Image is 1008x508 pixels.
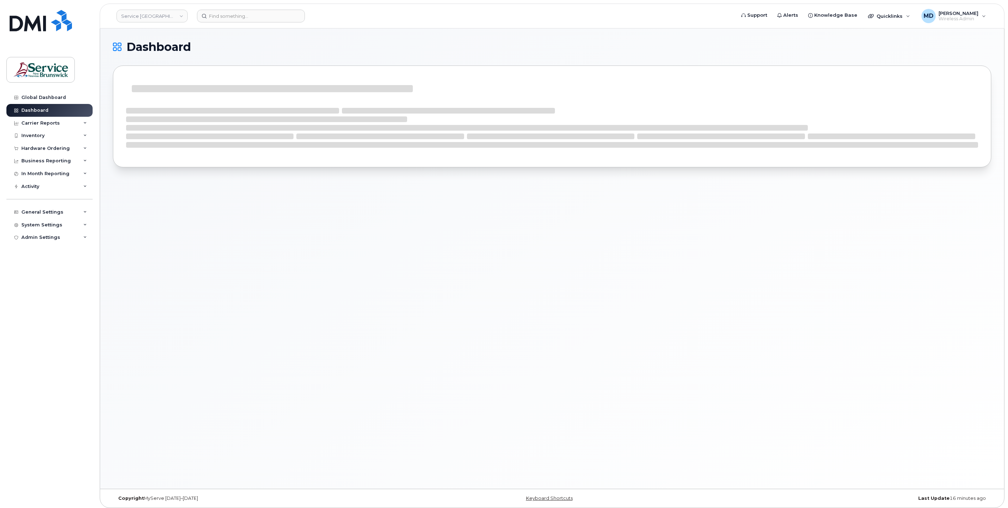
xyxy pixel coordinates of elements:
div: MyServe [DATE]–[DATE] [113,496,406,501]
div: 16 minutes ago [698,496,991,501]
strong: Copyright [118,496,144,501]
strong: Last Update [918,496,950,501]
a: Keyboard Shortcuts [526,496,573,501]
span: Dashboard [126,42,191,52]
